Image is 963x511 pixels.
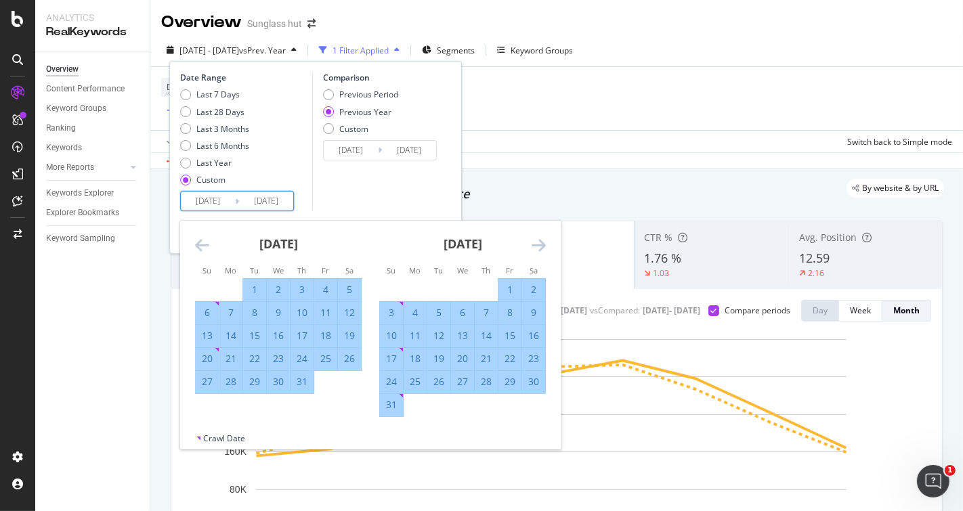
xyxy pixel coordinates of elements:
[847,136,952,148] div: Switch back to Simple mode
[427,324,451,347] td: Selected. Tuesday, August 12, 2025
[46,82,140,96] a: Content Performance
[243,278,267,301] td: Selected. Tuesday, July 1, 2025
[645,231,673,244] span: CTR %
[404,324,427,347] td: Selected. Monday, August 11, 2025
[451,301,475,324] td: Selected. Wednesday, August 6, 2025
[451,347,475,370] td: Selected. Wednesday, August 20, 2025
[654,267,670,279] div: 1.03
[291,347,314,370] td: Selected. Thursday, July 24, 2025
[219,370,243,393] td: Selected. Monday, July 28, 2025
[314,39,405,61] button: 1 Filter Applied
[511,45,573,56] div: Keyword Groups
[380,306,403,319] div: 3
[247,17,302,30] div: Sunglass hut
[243,306,266,319] div: 8
[323,89,398,100] div: Previous Period
[498,352,521,365] div: 22
[314,324,338,347] td: Selected. Friday, July 18, 2025
[498,301,522,324] td: Selected. Friday, August 8, 2025
[196,140,249,152] div: Last 6 Months
[339,106,391,118] div: Previous Year
[498,329,521,342] div: 15
[243,324,267,347] td: Selected. Tuesday, July 15, 2025
[427,301,451,324] td: Selected. Tuesday, August 5, 2025
[46,121,140,135] a: Ranking
[522,347,546,370] td: Selected. Saturday, August 23, 2025
[161,11,242,34] div: Overview
[404,375,427,388] div: 25
[404,306,427,319] div: 4
[307,19,316,28] div: arrow-right-arrow-left
[339,123,368,135] div: Custom
[404,329,427,342] div: 11
[522,306,545,319] div: 9
[179,45,239,56] span: [DATE] - [DATE]
[243,352,266,365] div: 22
[451,370,475,393] td: Selected. Wednesday, August 27, 2025
[314,278,338,301] td: Selected. Friday, July 4, 2025
[225,265,236,275] small: Mo
[645,250,682,266] span: 1.76 %
[451,324,475,347] td: Selected. Wednesday, August 13, 2025
[801,300,839,321] button: Day
[492,39,578,61] button: Keyword Groups
[475,347,498,370] td: Selected. Thursday, August 21, 2025
[799,231,857,244] span: Avg. Position
[196,174,226,185] div: Custom
[481,265,490,275] small: Th
[196,329,219,342] div: 13
[590,305,640,316] div: vs Compared :
[267,329,290,342] div: 16
[380,324,404,347] td: Selected. Sunday, August 10, 2025
[893,305,920,316] div: Month
[427,352,450,365] div: 19
[498,375,521,388] div: 29
[338,283,361,296] div: 5
[291,306,314,319] div: 10
[219,375,242,388] div: 28
[451,306,474,319] div: 6
[46,206,119,220] div: Explorer Bookmarks
[297,265,306,275] small: Th
[291,370,314,393] td: Selected. Thursday, July 31, 2025
[46,62,140,76] a: Overview
[427,329,450,342] div: 12
[180,72,309,83] div: Date Range
[427,375,450,388] div: 26
[498,278,522,301] td: Selected. Friday, August 1, 2025
[338,301,362,324] td: Selected. Saturday, July 12, 2025
[522,283,545,296] div: 2
[243,375,266,388] div: 29
[46,160,94,175] div: More Reports
[202,265,211,275] small: Su
[219,352,242,365] div: 21
[498,306,521,319] div: 8
[219,347,243,370] td: Selected. Monday, July 21, 2025
[444,236,482,252] strong: [DATE]
[46,141,140,155] a: Keywords
[530,265,538,275] small: Sa
[522,375,545,388] div: 30
[522,352,545,365] div: 23
[380,398,403,412] div: 31
[291,283,314,296] div: 3
[196,375,219,388] div: 27
[273,265,284,275] small: We
[475,370,498,393] td: Selected. Thursday, August 28, 2025
[243,301,267,324] td: Selected. Tuesday, July 8, 2025
[725,305,790,316] div: Compare periods
[267,301,291,324] td: Selected. Wednesday, July 9, 2025
[380,375,403,388] div: 24
[945,465,956,476] span: 1
[180,221,561,432] div: Calendar
[291,329,314,342] div: 17
[323,72,441,83] div: Comparison
[46,160,127,175] a: More Reports
[323,106,398,118] div: Previous Year
[917,465,949,497] iframe: Intercom live chat
[842,131,952,152] button: Switch back to Simple mode
[522,329,545,342] div: 16
[322,265,329,275] small: Fr
[475,375,498,388] div: 28
[180,106,249,118] div: Last 28 Days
